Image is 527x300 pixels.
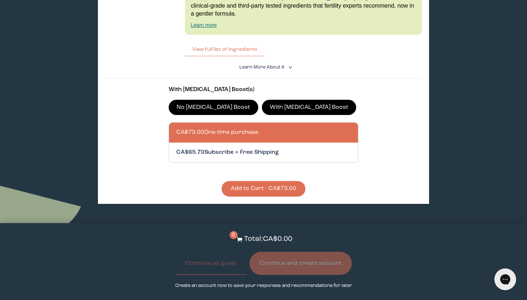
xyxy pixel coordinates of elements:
[286,65,293,69] i: <
[244,234,292,244] p: Total: CA$0.00
[169,100,258,115] label: No [MEDICAL_DATA] Boost
[191,22,217,28] a: Learn more
[491,266,520,293] iframe: Gorgias live chat messenger
[250,252,352,275] button: Continue and create account
[239,64,288,71] summary: Learn More About it <
[185,42,265,57] button: View full list of ingredients
[175,282,352,289] p: Create an account now to save your responses and recommendations for later
[230,231,238,239] span: 0
[222,181,305,197] button: Add to Cart - CA$73.00
[251,222,277,232] button: Clear Cart
[239,65,284,70] span: Learn More About it
[169,86,358,94] p: With [MEDICAL_DATA] Boost(s)
[175,252,247,275] button: Continue as guest
[262,100,357,115] label: With [MEDICAL_DATA] Boost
